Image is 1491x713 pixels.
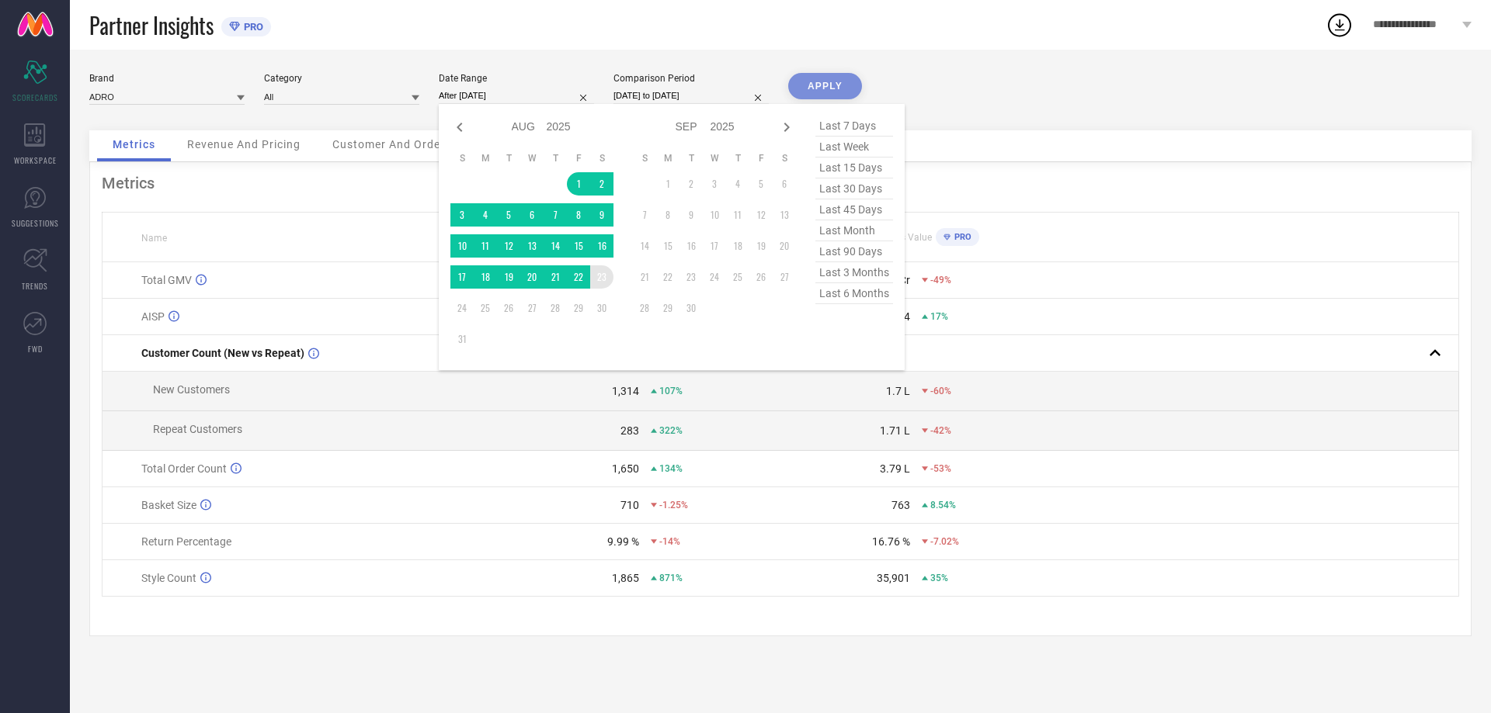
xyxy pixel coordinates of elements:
[703,203,726,227] td: Wed Sep 10 2025
[497,234,520,258] td: Tue Aug 12 2025
[815,157,893,178] span: last 15 days
[679,172,703,196] td: Tue Sep 02 2025
[450,265,474,289] td: Sun Aug 17 2025
[89,73,245,84] div: Brand
[113,138,155,151] span: Metrics
[659,500,688,511] span: -1.25%
[633,152,656,164] th: Sunday
[726,172,749,196] td: Thu Sep 04 2025
[815,137,893,157] span: last week
[520,152,544,164] th: Wednesday
[14,154,57,166] span: WORKSPACE
[656,152,679,164] th: Monday
[749,234,773,258] td: Fri Sep 19 2025
[567,234,590,258] td: Fri Aug 15 2025
[815,262,893,283] span: last 3 months
[703,172,726,196] td: Wed Sep 03 2025
[726,265,749,289] td: Thu Sep 25 2025
[930,500,956,511] span: 8.54%
[930,536,959,547] span: -7.02%
[590,172,613,196] td: Sat Aug 02 2025
[815,220,893,241] span: last month
[773,152,796,164] th: Saturday
[141,462,227,475] span: Total Order Count
[815,283,893,304] span: last 6 months
[703,234,726,258] td: Wed Sep 17 2025
[28,343,43,355] span: FWD
[439,88,594,104] input: Select date range
[450,203,474,227] td: Sun Aug 03 2025
[951,232,971,242] span: PRO
[497,203,520,227] td: Tue Aug 05 2025
[612,462,639,475] div: 1,650
[620,499,639,511] div: 710
[877,572,910,584] div: 35,901
[450,234,474,258] td: Sun Aug 10 2025
[590,234,613,258] td: Sat Aug 16 2025
[544,152,567,164] th: Thursday
[659,573,683,583] span: 871%
[773,265,796,289] td: Sat Sep 27 2025
[726,152,749,164] th: Thursday
[679,234,703,258] td: Tue Sep 16 2025
[450,327,474,351] td: Sun Aug 31 2025
[726,203,749,227] td: Thu Sep 11 2025
[749,172,773,196] td: Fri Sep 05 2025
[612,572,639,584] div: 1,865
[880,462,910,475] div: 3.79 L
[141,535,231,548] span: Return Percentage
[12,217,59,229] span: SUGGESTIONS
[891,499,910,511] div: 763
[726,234,749,258] td: Thu Sep 18 2025
[633,234,656,258] td: Sun Sep 14 2025
[930,463,951,474] span: -53%
[520,296,544,320] td: Wed Aug 27 2025
[240,21,263,33] span: PRO
[497,296,520,320] td: Tue Aug 26 2025
[656,203,679,227] td: Mon Sep 08 2025
[880,424,910,437] div: 1.71 L
[544,265,567,289] td: Thu Aug 21 2025
[1326,11,1354,39] div: Open download list
[474,234,497,258] td: Mon Aug 11 2025
[703,265,726,289] td: Wed Sep 24 2025
[679,265,703,289] td: Tue Sep 23 2025
[141,233,167,244] span: Name
[474,265,497,289] td: Mon Aug 18 2025
[656,234,679,258] td: Mon Sep 15 2025
[613,88,769,104] input: Select comparison period
[620,424,639,437] div: 283
[815,199,893,220] span: last 45 days
[872,535,910,548] div: 16.76 %
[749,152,773,164] th: Friday
[930,425,951,436] span: -42%
[141,572,196,584] span: Style Count
[633,203,656,227] td: Sun Sep 07 2025
[886,385,910,397] div: 1.7 L
[679,203,703,227] td: Tue Sep 09 2025
[679,296,703,320] td: Tue Sep 30 2025
[567,265,590,289] td: Fri Aug 22 2025
[497,265,520,289] td: Tue Aug 19 2025
[656,296,679,320] td: Mon Sep 29 2025
[102,174,1459,192] div: Metrics
[590,296,613,320] td: Sat Aug 30 2025
[544,234,567,258] td: Thu Aug 14 2025
[22,280,48,292] span: TRENDS
[749,203,773,227] td: Fri Sep 12 2025
[187,138,301,151] span: Revenue And Pricing
[141,499,196,511] span: Basket Size
[520,203,544,227] td: Wed Aug 06 2025
[474,152,497,164] th: Monday
[332,138,451,151] span: Customer And Orders
[153,383,230,396] span: New Customers
[773,203,796,227] td: Sat Sep 13 2025
[815,116,893,137] span: last 7 days
[815,178,893,199] span: last 30 days
[12,92,58,103] span: SCORECARDS
[497,152,520,164] th: Tuesday
[930,386,951,396] span: -60%
[656,265,679,289] td: Mon Sep 22 2025
[474,296,497,320] td: Mon Aug 25 2025
[659,425,683,436] span: 322%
